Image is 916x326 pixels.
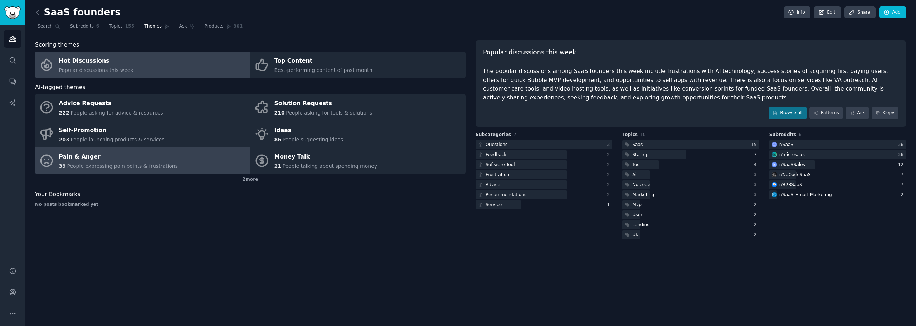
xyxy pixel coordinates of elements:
span: 6 [96,23,99,30]
span: 39 [59,163,66,169]
span: 21 [274,163,281,169]
a: Browse all [769,107,807,119]
a: Share [844,6,875,19]
h2: SaaS founders [35,7,121,18]
div: r/ SaaSSales [779,162,805,168]
a: Landing2 [622,220,759,229]
div: 2 [607,172,613,178]
span: People expressing pain points & frustrations [67,163,178,169]
div: Software Tool [486,162,515,168]
a: SaaSSalesr/SaaSSales12 [769,160,906,169]
a: Advice Requests222People asking for advice & resources [35,94,250,121]
div: 3 [754,172,759,178]
a: SaaS_Email_Marketingr/SaaS_Email_Marketing2 [769,190,906,199]
a: Patterns [809,107,843,119]
span: People talking about spending money [282,163,377,169]
a: Info [784,6,810,19]
div: 1 [607,202,613,208]
img: microsaas [772,152,777,157]
a: Themes [142,21,172,35]
span: People asking for tools & solutions [286,110,372,116]
div: 7 [901,182,906,188]
div: No posts bookmarked yet [35,201,466,208]
div: Landing [632,222,650,228]
span: Themes [144,23,162,30]
div: Advice [486,182,500,188]
div: Marketing [632,192,654,198]
span: Your Bookmarks [35,190,81,199]
div: 4 [754,162,759,168]
a: No code3 [622,180,759,189]
a: Ask [177,21,197,35]
div: Startup [632,152,648,158]
a: Mvp2 [622,200,759,209]
div: 2 [607,162,613,168]
div: 2 [754,232,759,238]
button: Copy [872,107,898,119]
span: 6 [799,132,801,137]
div: 36 [898,152,906,158]
a: Questions3 [476,140,612,149]
div: r/ SaaS_Email_Marketing [779,192,832,198]
div: Top Content [274,55,372,67]
img: GummySearch logo [4,6,21,19]
div: Mvp [632,202,642,208]
div: Feedback [486,152,506,158]
a: Products301 [202,21,245,35]
img: SaaSSales [772,162,777,167]
a: Solution Requests210People asking for tools & solutions [250,94,466,121]
div: Recommendations [486,192,526,198]
a: Service1 [476,200,612,209]
span: 86 [274,137,281,142]
div: 3 [754,192,759,198]
span: Best-performing content of past month [274,67,372,73]
div: Uk [632,232,638,238]
a: Search [35,21,63,35]
div: Advice Requests [59,98,163,110]
a: Topics155 [107,21,137,35]
span: 155 [125,23,135,30]
a: SaaSr/SaaS36 [769,140,906,149]
span: Scoring themes [35,40,79,49]
a: Pain & Anger39People expressing pain points & frustrations [35,147,250,174]
span: Ask [179,23,187,30]
a: Software Tool2 [476,160,612,169]
a: Ai3 [622,170,759,179]
div: 3 [607,142,613,148]
img: NoCodeSaaS [772,172,777,177]
a: User2 [622,210,759,219]
span: 210 [274,110,285,116]
span: People suggesting ideas [282,137,343,142]
a: Ideas86People suggesting ideas [250,121,466,147]
div: 2 [607,152,613,158]
div: The popular discussions among SaaS founders this week include frustrations with AI technology, su... [483,67,898,102]
div: Ai [632,172,637,178]
a: Money Talk21People talking about spending money [250,147,466,174]
a: Recommendations2 [476,190,612,199]
a: B2BSaaSr/B2BSaaS7 [769,180,906,189]
span: Products [205,23,224,30]
a: Startup7 [622,150,759,159]
span: Topics [622,132,638,138]
div: 2 [754,222,759,228]
a: microsaasr/microsaas36 [769,150,906,159]
div: Ideas [274,125,343,136]
span: 301 [234,23,243,30]
span: Subreddits [70,23,94,30]
div: Self-Promotion [59,125,165,136]
span: People asking for advice & resources [70,110,163,116]
a: Add [879,6,906,19]
a: Frustration2 [476,170,612,179]
a: Edit [814,6,841,19]
span: Subreddits [769,132,796,138]
a: Ask [846,107,869,119]
a: Advice2 [476,180,612,189]
div: 2 [901,192,906,198]
div: Pain & Anger [59,151,178,163]
a: Marketing3 [622,190,759,199]
div: 12 [898,162,906,168]
img: B2BSaaS [772,182,777,187]
div: 7 [754,152,759,158]
span: Popular discussions this week [59,67,133,73]
div: Questions [486,142,507,148]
